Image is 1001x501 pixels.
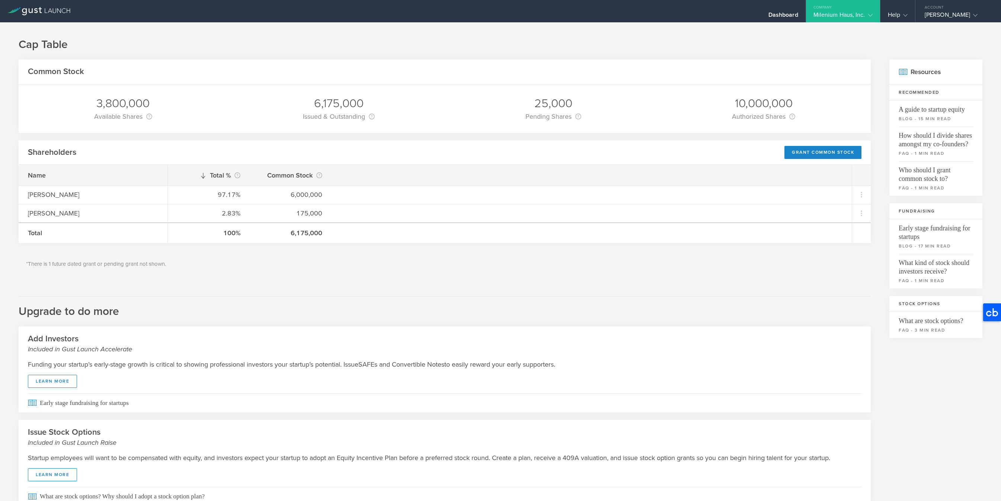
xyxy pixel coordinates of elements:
a: What kind of stock should investors receive?faq - 1 min read [889,254,982,288]
small: faq - 1 min read [899,277,973,284]
div: [PERSON_NAME] [925,11,988,22]
div: 2.83% [177,208,240,218]
a: learn more [28,375,77,388]
span: Who should I grant common stock to? [899,161,973,183]
div: 100% [177,228,240,238]
div: 10,000,000 [732,96,795,111]
small: faq - 1 min read [899,185,973,191]
span: Early stage fundraising for startups [28,393,861,412]
h2: Issue Stock Options [28,427,861,447]
span: SAFEs and Convertible Notes [358,360,444,369]
h2: Add Investors [28,334,861,354]
iframe: Chat Widget [964,465,1001,501]
div: Total % [177,170,240,181]
div: [PERSON_NAME] [28,208,158,218]
small: blog - 17 min read [899,243,973,249]
h3: Recommended [889,84,982,100]
a: A guide to startup equityblog - 15 min read [889,100,982,127]
div: 6,175,000 [259,228,322,238]
span: What kind of stock should investors receive? [899,254,973,276]
h3: Stock Options [889,296,982,312]
a: Early stage fundraising for startupsblog - 17 min read [889,219,982,254]
div: Authorized Shares [732,111,795,122]
div: Available Shares [94,111,152,122]
a: How should I divide shares amongst my co-founders?faq - 1 min read [889,127,982,161]
div: [PERSON_NAME] [28,190,158,200]
div: 6,000,000 [259,190,322,200]
h3: Fundraising [889,203,982,219]
span: What are stock options? [899,312,973,325]
h2: Resources [889,60,982,84]
div: Name [28,170,158,180]
small: blog - 15 min read [899,115,973,122]
small: faq - 3 min read [899,327,973,334]
div: Total [28,228,158,238]
div: 97.17% [177,190,240,200]
h2: Common Stock [28,66,84,77]
small: Included in Gust Launch Raise [28,438,861,447]
a: learn more [28,468,77,481]
span: A guide to startup equity [899,100,973,114]
h2: Shareholders [28,147,76,158]
div: Grant Common Stock [784,146,861,159]
div: Issued & Outstanding [303,111,375,122]
div: Common Stock [259,170,322,181]
a: Who should I grant common stock to?faq - 1 min read [889,161,982,196]
p: Startup employees will want to be compensated with equity, and investors expect your startup to a... [28,453,861,463]
div: Help [888,11,908,22]
small: Included in Gust Launch Accelerate [28,344,861,354]
div: Dashboard [768,11,798,22]
div: 25,000 [525,96,581,111]
small: faq - 1 min read [899,150,973,157]
h1: Cap Table [19,37,982,52]
h2: Upgrade to do more [19,296,871,319]
div: 175,000 [259,208,322,218]
div: Milenium Haus, Inc. [813,11,873,22]
a: What are stock options?faq - 3 min read [889,312,982,338]
div: 6,175,000 [303,96,375,111]
p: Funding your startup’s early-stage growth is critical to showing professional investors your star... [28,360,861,369]
a: Early stage fundraising for startups [19,393,871,412]
span: Early stage fundraising for startups [899,219,973,241]
div: Pending Shares [525,111,581,122]
span: How should I divide shares amongst my co-founders? [899,127,973,149]
p: *There is 1 future dated grant or pending grant not shown. [26,260,863,268]
div: 3,800,000 [94,96,152,111]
